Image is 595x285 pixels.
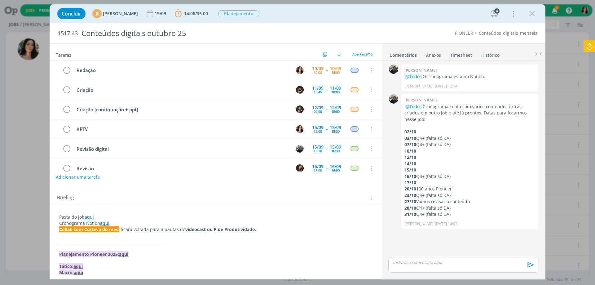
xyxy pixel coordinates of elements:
[312,86,324,90] div: 11/09
[404,186,416,192] strong: 20/10
[331,130,340,133] div: 15:30
[100,220,109,226] a: aqui
[404,205,535,211] p: Q4+ (falta só DA)
[426,52,441,58] div: Anexos
[404,173,416,179] strong: 16/10
[312,66,324,71] div: 10/09
[330,66,341,71] div: 10/09
[330,164,341,169] div: 16/09
[119,251,128,257] a: aqui
[352,52,372,56] span: Abertas 9/16
[73,263,83,269] a: aqui
[404,221,434,227] p: [PERSON_NAME]
[295,85,304,94] button: D
[155,11,167,16] div: 19/09
[295,65,304,75] button: T
[79,26,335,41] div: Conteúdos digitais outubro 25
[404,205,416,211] strong: 28/10
[74,125,290,133] div: #PTV
[404,67,437,73] b: [PERSON_NAME]
[326,166,328,171] span: --
[92,9,102,18] div: M
[404,135,535,141] p: Q4+ (falta só DA)
[404,192,416,198] strong: 23/10
[455,30,473,36] a: PIONEER
[331,71,340,74] div: 18:00
[330,105,341,110] div: 12/09
[326,127,328,131] span: --
[331,110,340,113] div: 18:00
[312,125,324,130] div: 15/09
[404,167,416,173] strong: 15/10
[57,194,74,202] span: Briefing
[314,130,322,133] div: 13:00
[404,180,416,185] strong: 17/10
[330,145,341,149] div: 15/09
[296,66,304,74] img: T
[404,73,535,80] p: O cronograma está no Notion.
[389,49,417,58] a: Comentários
[57,8,86,19] button: Concluir
[494,8,500,14] div: 4
[337,52,341,56] img: arrow-down.svg
[404,173,535,180] p: Q4+ (falta só DA)
[404,97,437,103] b: [PERSON_NAME]
[62,11,81,16] span: Concluir
[74,145,290,153] div: Revisão digital
[481,49,500,58] a: Histórico
[74,269,83,275] a: aqui
[405,73,422,79] span: @Todos
[295,144,304,153] button: M
[295,105,304,114] button: D
[404,186,535,192] p: 100 anos Pioneer
[479,30,537,36] a: Conteúdos_digitais_mensais
[59,220,372,226] p: Cronograma Notion
[326,146,328,151] span: --
[312,145,324,149] div: 15/09
[74,66,290,74] div: Redação
[435,221,457,227] span: [DATE] 14:03
[184,11,195,16] span: 14:06
[197,11,208,16] span: 35:00
[59,226,119,232] strong: Collab com Corteva do mês:
[218,10,259,17] span: Planejamento
[404,135,416,141] strong: 03/10
[489,9,499,19] button: 4
[314,149,322,153] div: 15:30
[74,165,290,172] div: Revisão
[50,4,545,279] div: dialog
[296,125,304,133] img: T
[58,30,78,37] span: 1517.43
[404,141,416,147] strong: 07/10
[59,269,74,275] strong: Macro:
[59,226,372,233] p: ficará voltada para a pautas do
[330,125,341,130] div: 15/09
[389,65,398,74] img: M
[404,192,535,198] p: Q4+ (falta só DA)
[103,11,138,16] span: [PERSON_NAME]
[435,83,457,89] span: [DATE] 12:14
[404,161,416,167] strong: 14/10
[404,129,416,135] strong: 02/10
[404,154,416,160] strong: 12/10
[404,148,416,154] strong: 10/10
[296,86,304,94] img: D
[326,107,328,112] span: --
[405,104,422,109] span: @Todos
[59,239,372,245] p: _________________________________________________________
[296,105,304,113] img: D
[55,171,100,183] button: Adicionar uma tarefa
[404,83,434,89] p: [PERSON_NAME]
[404,198,416,204] strong: 27/10
[59,263,73,269] strong: Tático:
[195,11,197,16] span: /
[56,51,71,58] span: Tarefas
[326,87,328,92] span: --
[404,211,416,217] strong: 31/10
[296,164,304,172] img: J
[330,86,341,90] div: 11/09
[59,214,372,220] p: Pasta do job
